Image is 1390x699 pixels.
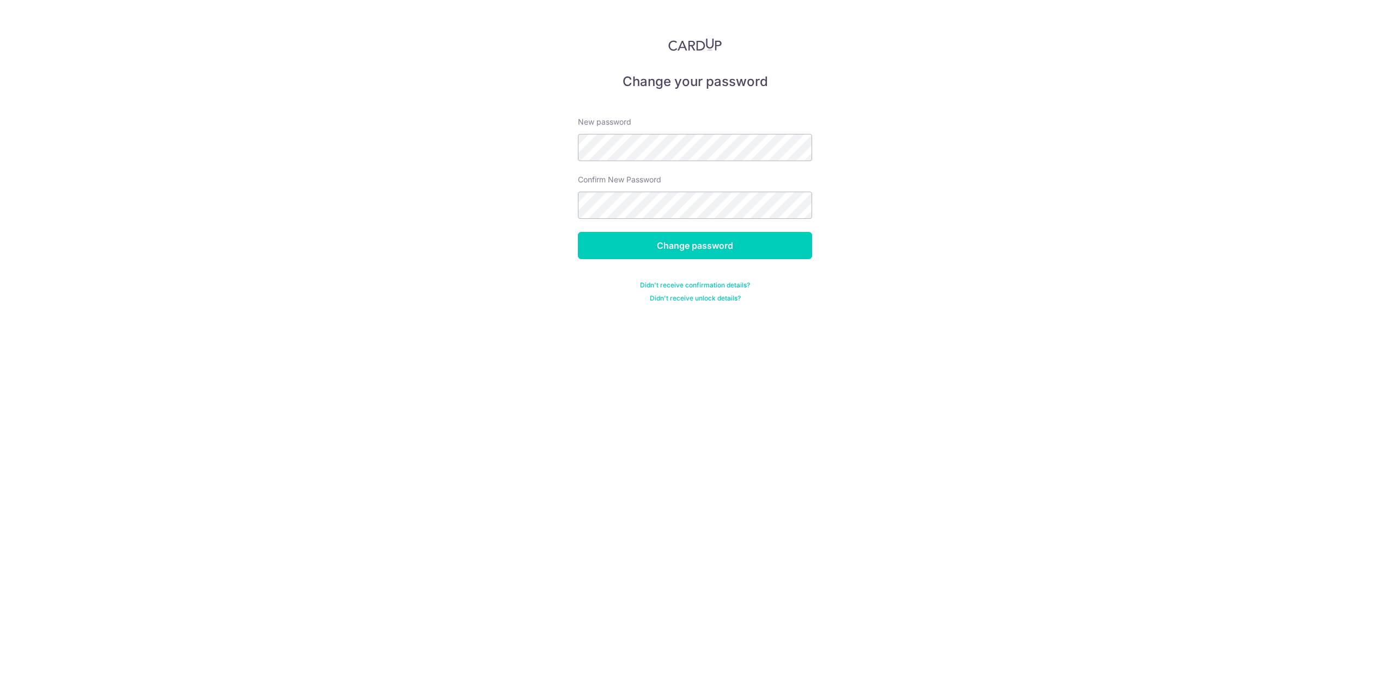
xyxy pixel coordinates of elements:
[578,174,661,185] label: Confirm New Password
[578,116,631,127] label: New password
[578,73,812,90] h5: Change your password
[668,38,722,51] img: CardUp Logo
[640,281,750,290] a: Didn't receive confirmation details?
[578,232,812,259] input: Change password
[650,294,741,303] a: Didn't receive unlock details?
